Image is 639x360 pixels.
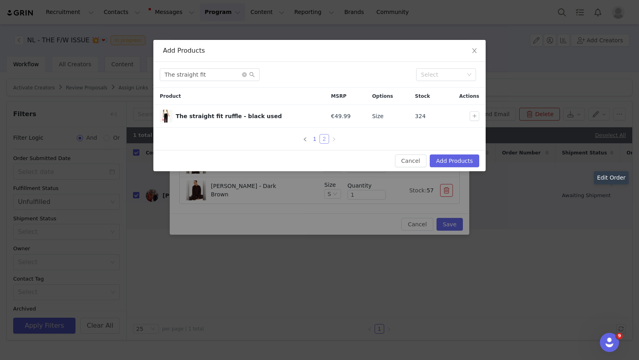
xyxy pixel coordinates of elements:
[242,72,247,77] i: icon: close-circle
[467,72,472,78] i: icon: down
[594,171,629,184] div: Edit Order
[310,134,319,144] li: 1
[331,93,347,100] span: MSRP
[176,112,318,121] div: The straight fit ruffle - black used
[310,135,319,143] a: 1
[471,47,478,54] i: icon: close
[395,154,427,167] button: Cancel
[331,112,351,121] span: €49.99
[300,134,310,144] li: Previous Page
[160,93,181,100] span: Product
[444,88,486,105] div: Actions
[329,134,339,144] li: Next Page
[160,110,173,123] span: The straight fit ruffle - black used
[600,333,619,352] iframe: Intercom live chat
[372,93,393,100] span: Options
[160,68,260,81] input: Search...
[463,40,486,62] button: Close
[430,154,479,167] button: Add Products
[415,93,430,100] span: Stock
[415,112,426,121] span: 324
[249,72,255,77] i: icon: search
[319,134,329,144] li: 2
[372,112,402,121] div: Size
[160,110,173,123] img: 25191104700-1_1.jpg
[421,71,464,79] div: Select
[331,137,336,142] i: icon: right
[616,333,623,339] span: 9
[163,46,476,55] div: Add Products
[320,135,329,143] a: 2
[303,137,308,142] i: icon: left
